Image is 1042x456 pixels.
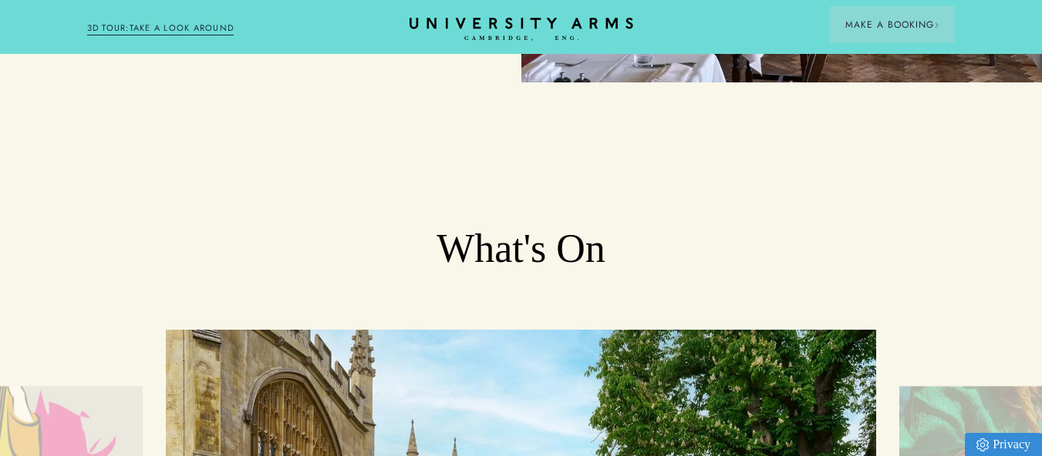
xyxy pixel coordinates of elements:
a: Privacy [965,433,1042,456]
span: Make a Booking [845,18,939,32]
a: Home [410,18,633,42]
img: Privacy [976,438,989,451]
img: Arrow icon [934,22,939,28]
a: 3D TOUR:TAKE A LOOK AROUND [87,22,234,35]
button: Make a BookingArrow icon [830,6,955,43]
h2: What's On [87,224,956,273]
